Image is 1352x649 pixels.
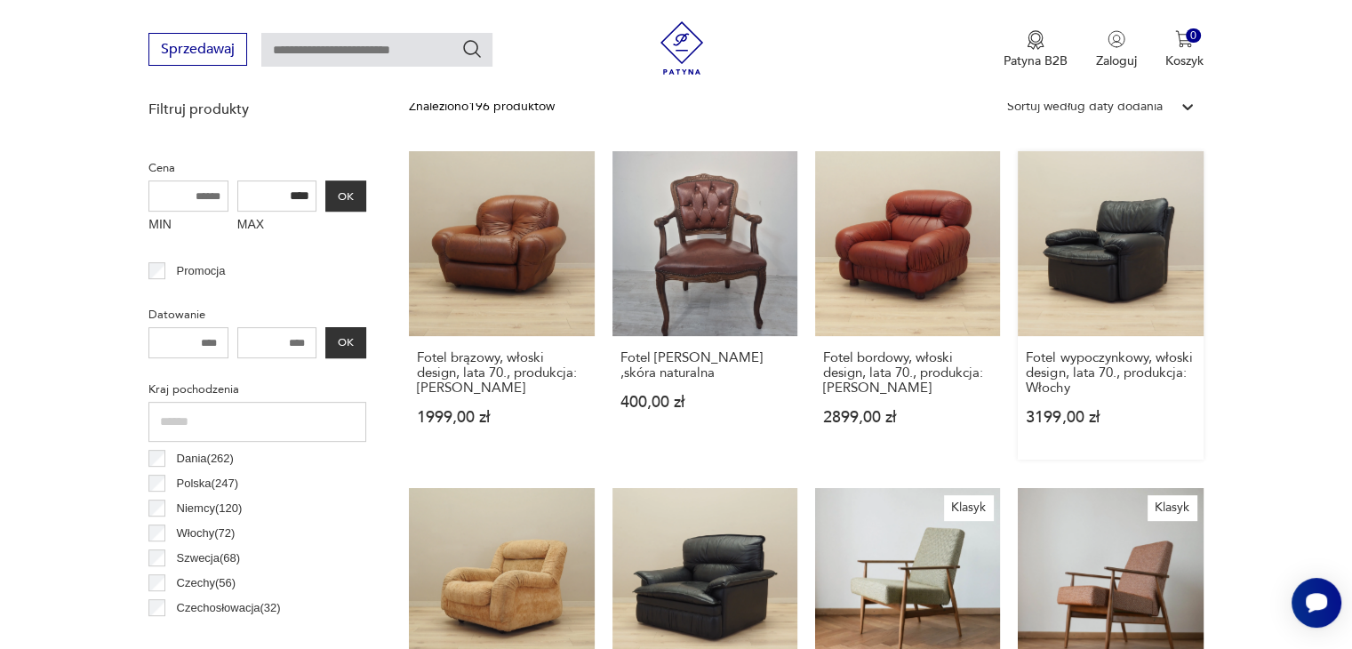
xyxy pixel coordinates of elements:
[655,21,708,75] img: Patyna - sklep z meblami i dekoracjami vintage
[1026,350,1195,396] h3: Fotel wypoczynkowy, włoski design, lata 70., produkcja: Włochy
[1292,578,1341,628] iframe: Smartsupp widget button
[815,151,1000,460] a: Fotel bordowy, włoski design, lata 70., produkcja: WłochyFotel bordowy, włoski design, lata 70., ...
[148,44,247,57] a: Sprzedawaj
[409,97,555,116] div: Znaleziono 196 produktów
[237,212,317,240] label: MAX
[177,623,246,643] p: Norwegia ( 27 )
[148,158,366,178] p: Cena
[1165,52,1204,69] p: Koszyk
[1096,52,1137,69] p: Zaloguj
[177,474,238,493] p: Polska ( 247 )
[1007,97,1163,116] div: Sortuj według daty dodania
[1108,30,1125,48] img: Ikonka użytkownika
[620,395,789,410] p: 400,00 zł
[1027,30,1044,50] img: Ikona medalu
[177,524,236,543] p: Włochy ( 72 )
[1165,30,1204,69] button: 0Koszyk
[417,410,586,425] p: 1999,00 zł
[325,180,366,212] button: OK
[1004,52,1068,69] p: Patyna B2B
[1018,151,1203,460] a: Fotel wypoczynkowy, włoski design, lata 70., produkcja: WłochyFotel wypoczynkowy, włoski design, ...
[612,151,797,460] a: Fotel ludwik ,skóra naturalnaFotel [PERSON_NAME] ,skóra naturalna400,00 zł
[1175,30,1193,48] img: Ikona koszyka
[325,327,366,358] button: OK
[823,350,992,396] h3: Fotel bordowy, włoski design, lata 70., produkcja: [PERSON_NAME]
[177,261,226,281] p: Promocja
[148,212,228,240] label: MIN
[823,410,992,425] p: 2899,00 zł
[620,350,789,381] h3: Fotel [PERSON_NAME] ,skóra naturalna
[177,449,234,469] p: Dania ( 262 )
[177,499,243,518] p: Niemcy ( 120 )
[148,33,247,66] button: Sprzedawaj
[148,305,366,324] p: Datowanie
[148,100,366,119] p: Filtruj produkty
[1004,30,1068,69] a: Ikona medaluPatyna B2B
[409,151,594,460] a: Fotel brązowy, włoski design, lata 70., produkcja: WłochyFotel brązowy, włoski design, lata 70., ...
[461,38,483,60] button: Szukaj
[417,350,586,396] h3: Fotel brązowy, włoski design, lata 70., produkcja: [PERSON_NAME]
[1026,410,1195,425] p: 3199,00 zł
[177,573,236,593] p: Czechy ( 56 )
[177,549,241,568] p: Szwecja ( 68 )
[177,598,281,618] p: Czechosłowacja ( 32 )
[148,380,366,399] p: Kraj pochodzenia
[1004,30,1068,69] button: Patyna B2B
[1186,28,1201,44] div: 0
[1096,30,1137,69] button: Zaloguj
